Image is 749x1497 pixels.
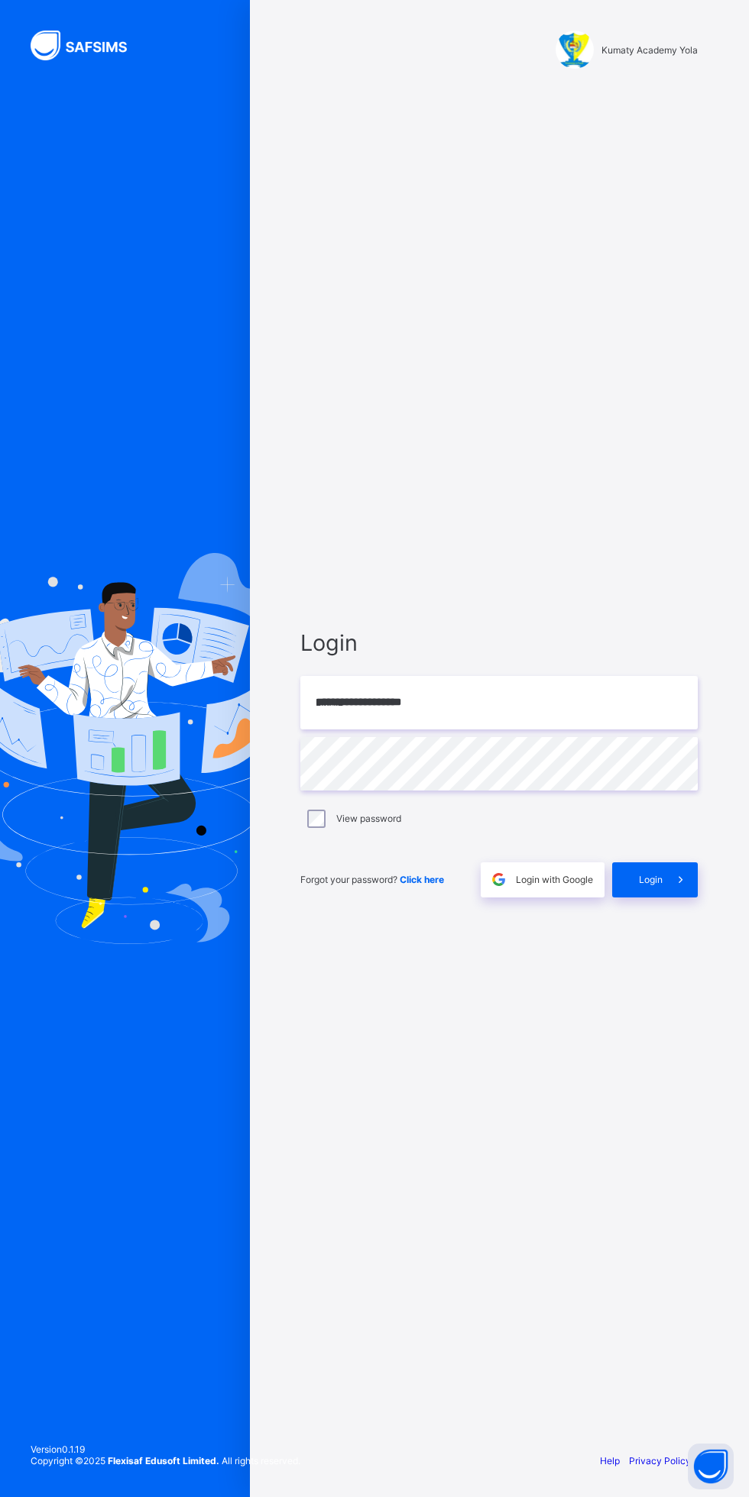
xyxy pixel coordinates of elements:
span: Login with Google [516,874,593,885]
strong: Flexisaf Edusoft Limited. [108,1455,219,1466]
a: Help [600,1455,620,1466]
span: Login [300,629,698,656]
label: View password [336,813,401,824]
span: Version 0.1.19 [31,1444,300,1455]
img: google.396cfc9801f0270233282035f929180a.svg [490,871,507,888]
span: Copyright © 2025 All rights reserved. [31,1455,300,1466]
span: Login [639,874,663,885]
span: Forgot your password? [300,874,444,885]
button: Open asap [688,1444,734,1489]
img: SAFSIMS Logo [31,31,145,60]
a: Click here [400,874,444,885]
span: Kumaty Academy Yola [601,44,698,56]
a: Privacy Policy [629,1455,691,1466]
